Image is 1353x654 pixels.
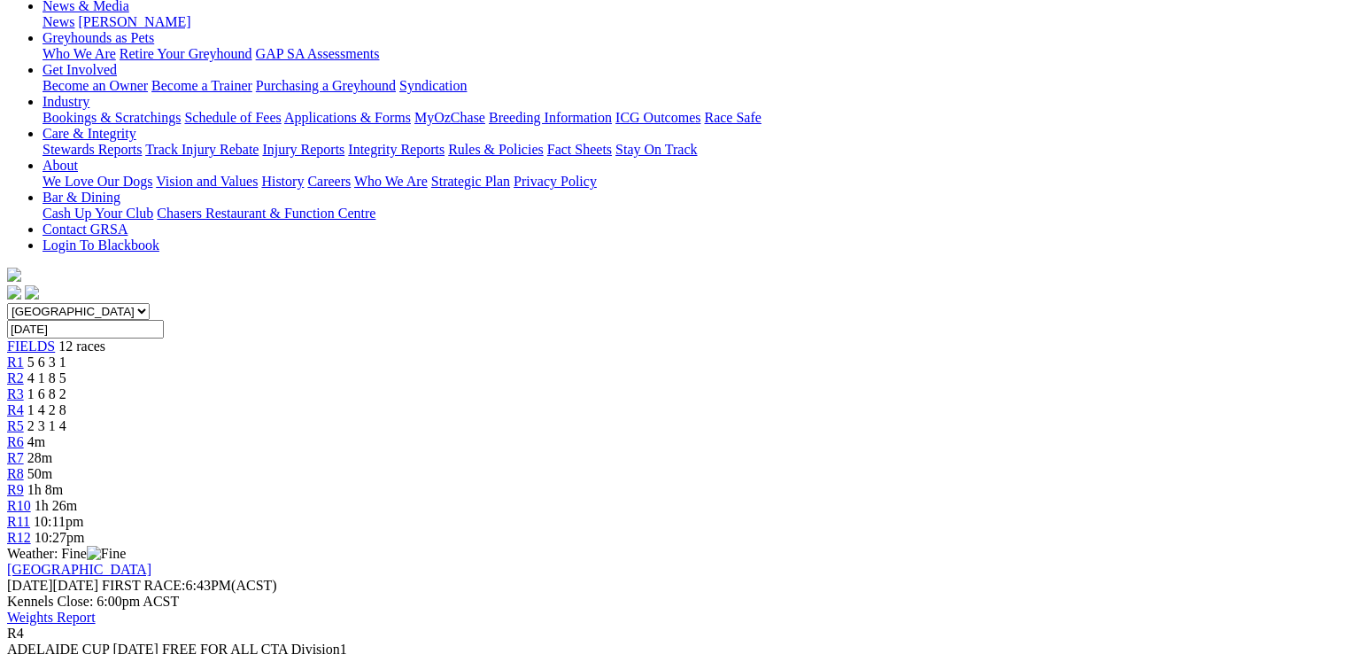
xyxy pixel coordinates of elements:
div: Kennels Close: 6:00pm ACST [7,594,1333,610]
div: News & Media [43,14,1333,30]
div: About [43,174,1333,190]
a: Retire Your Greyhound [120,46,252,61]
a: R3 [7,386,24,401]
a: Purchasing a Greyhound [256,78,396,93]
a: Become a Trainer [151,78,252,93]
a: News [43,14,74,29]
a: Injury Reports [262,142,344,157]
a: Vision and Values [156,174,258,189]
span: Weather: Fine [7,546,126,561]
a: Integrity Reports [348,142,445,157]
span: 1h 26m [35,498,77,513]
a: R11 [7,514,30,529]
a: Applications & Forms [284,110,411,125]
a: Chasers Restaurant & Function Centre [157,206,375,221]
a: Race Safe [704,110,761,125]
a: GAP SA Assessments [256,46,380,61]
a: FIELDS [7,339,55,354]
img: Fine [87,546,126,562]
a: ICG Outcomes [615,110,700,125]
span: 2 3 1 4 [27,418,66,433]
span: 1 6 8 2 [27,386,66,401]
a: Contact GRSA [43,222,128,237]
span: 12 races [58,339,105,354]
span: 1 4 2 8 [27,402,66,417]
a: Stewards Reports [43,142,142,157]
a: Breeding Information [489,110,612,125]
a: Bar & Dining [43,190,120,205]
a: Care & Integrity [43,126,136,141]
a: Bookings & Scratchings [43,110,181,125]
div: Industry [43,110,1333,126]
span: [DATE] [7,578,53,593]
img: facebook.svg [7,285,21,300]
a: MyOzChase [414,110,485,125]
a: Login To Blackbook [43,237,159,253]
div: Get Involved [43,78,1333,94]
span: 10:11pm [34,514,83,529]
a: About [43,158,78,173]
img: twitter.svg [25,285,39,300]
a: Industry [43,94,89,109]
img: logo-grsa-white.png [7,268,21,282]
a: [PERSON_NAME] [78,14,190,29]
a: Strategic Plan [431,174,510,189]
span: 28m [27,450,52,465]
span: FIRST RACE: [102,578,185,593]
a: Stay On Track [615,142,697,157]
a: R5 [7,418,24,433]
a: R6 [7,434,24,449]
a: Track Injury Rebate [145,142,259,157]
a: Syndication [399,78,467,93]
a: Who We Are [354,174,428,189]
span: R4 [7,626,24,641]
span: [DATE] [7,578,98,593]
span: 50m [27,466,52,481]
span: 4m [27,434,45,449]
a: R10 [7,498,31,513]
span: 5 6 3 1 [27,354,66,370]
a: R4 [7,402,24,417]
a: Cash Up Your Club [43,206,153,221]
a: R8 [7,466,24,481]
a: Schedule of Fees [184,110,281,125]
a: Careers [307,174,351,189]
a: [GEOGRAPHIC_DATA] [7,562,151,577]
a: Privacy Policy [514,174,597,189]
a: Who We Are [43,46,116,61]
div: Care & Integrity [43,142,1333,158]
a: R9 [7,482,24,497]
a: R1 [7,354,24,370]
span: 1h 8m [27,482,63,497]
input: Select date [7,320,164,339]
div: Greyhounds as Pets [43,46,1333,62]
a: R7 [7,450,24,465]
span: 4 1 8 5 [27,370,66,385]
a: Become an Owner [43,78,148,93]
a: R12 [7,530,31,545]
a: We Love Our Dogs [43,174,152,189]
a: Get Involved [43,62,117,77]
span: 6:43PM(ACST) [102,578,277,593]
a: Fact Sheets [547,142,612,157]
a: History [261,174,304,189]
span: 10:27pm [35,530,85,545]
div: Bar & Dining [43,206,1333,222]
a: R2 [7,370,24,385]
a: Greyhounds as Pets [43,30,154,45]
a: Weights Report [7,610,96,625]
a: Rules & Policies [448,142,544,157]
